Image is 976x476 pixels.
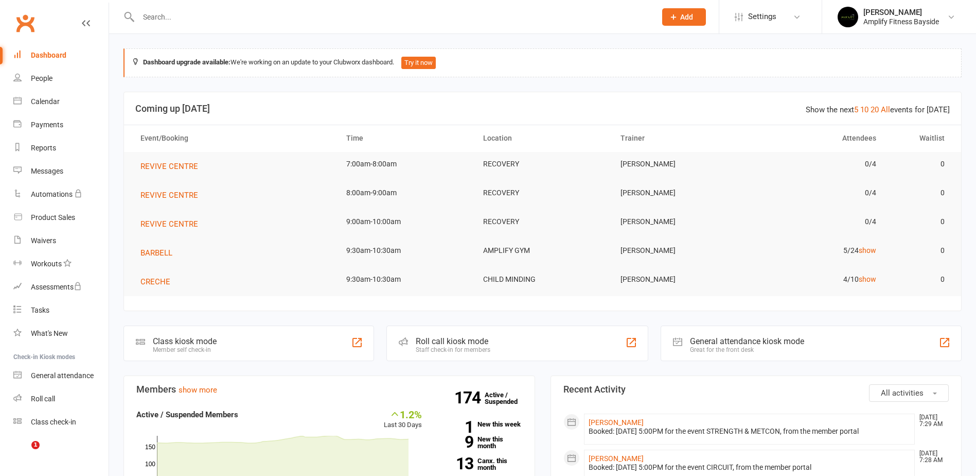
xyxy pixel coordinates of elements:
[748,181,885,205] td: 0/4
[748,5,776,28] span: Settings
[748,152,885,176] td: 0/4
[140,189,205,201] button: REVIVE CENTRE
[135,10,649,24] input: Search...
[179,385,217,395] a: show more
[485,384,530,413] a: 174Active / Suspended
[13,322,109,345] a: What's New
[10,441,35,466] iframe: Intercom live chat
[131,125,337,151] th: Event/Booking
[690,336,804,346] div: General attendance kiosk mode
[13,160,109,183] a: Messages
[143,58,230,66] strong: Dashboard upgrade available:
[136,410,238,419] strong: Active / Suspended Members
[135,104,950,114] h3: Coming up [DATE]
[885,239,954,263] td: 0
[337,239,474,263] td: 9:30am-10:30am
[140,277,170,286] span: CRECHE
[337,267,474,292] td: 9:30am-10:30am
[13,137,109,160] a: Reports
[680,13,693,21] span: Add
[416,346,490,353] div: Staff check-in for members
[31,418,76,426] div: Class check-in
[748,210,885,234] td: 0/4
[914,450,948,464] time: [DATE] 7:28 AM
[474,181,611,205] td: RECOVERY
[748,239,885,263] td: 5/24
[140,162,198,171] span: REVIVE CENTRE
[31,167,63,175] div: Messages
[153,346,217,353] div: Member self check-in
[437,419,473,435] strong: 1
[662,8,706,26] button: Add
[589,418,644,427] a: [PERSON_NAME]
[136,384,522,395] h3: Members
[140,218,205,230] button: REVIVE CENTRE
[31,306,49,314] div: Tasks
[13,44,109,67] a: Dashboard
[611,125,748,151] th: Trainer
[13,67,109,90] a: People
[337,125,474,151] th: Time
[140,219,198,229] span: REVIVE CENTRE
[611,210,748,234] td: [PERSON_NAME]
[31,329,68,337] div: What's New
[13,364,109,387] a: General attendance kiosk mode
[474,267,611,292] td: CHILD MINDING
[337,210,474,234] td: 9:00am-10:00am
[690,346,804,353] div: Great for the front desk
[13,229,109,252] a: Waivers
[13,411,109,434] a: Class kiosk mode
[140,247,180,259] button: BARBELL
[474,125,611,151] th: Location
[611,181,748,205] td: [PERSON_NAME]
[337,152,474,176] td: 7:00am-8:00am
[31,395,55,403] div: Roll call
[12,10,38,36] a: Clubworx
[31,283,82,291] div: Assessments
[437,436,522,449] a: 9New this month
[838,7,858,27] img: thumb_image1596355059.png
[748,267,885,292] td: 4/10
[589,427,911,436] div: Booked: [DATE] 5:00PM for the event STRENGTH & METCON, from the member portal
[885,267,954,292] td: 0
[914,414,948,428] time: [DATE] 7:29 AM
[437,434,473,450] strong: 9
[437,421,522,428] a: 1New this week
[384,409,422,420] div: 1.2%
[13,113,109,137] a: Payments
[13,276,109,299] a: Assessments
[140,160,205,173] button: REVIVE CENTRE
[437,457,522,471] a: 13Canx. this month
[31,441,40,449] span: 1
[885,152,954,176] td: 0
[611,152,748,176] td: [PERSON_NAME]
[123,48,962,77] div: We're working on an update to your Clubworx dashboard.
[13,299,109,322] a: Tasks
[611,267,748,292] td: [PERSON_NAME]
[885,181,954,205] td: 0
[474,152,611,176] td: RECOVERY
[437,456,473,471] strong: 13
[885,210,954,234] td: 0
[140,276,178,288] button: CRECHE
[13,387,109,411] a: Roll call
[589,454,644,463] a: [PERSON_NAME]
[13,183,109,206] a: Automations
[806,104,950,116] div: Show the next events for [DATE]
[863,17,939,26] div: Amplify Fitness Bayside
[153,336,217,346] div: Class kiosk mode
[589,463,911,472] div: Booked: [DATE] 5:00PM for the event CIRCUIT, from the member portal
[885,125,954,151] th: Waitlist
[454,390,485,405] strong: 174
[13,90,109,113] a: Calendar
[563,384,949,395] h3: Recent Activity
[140,248,172,258] span: BARBELL
[859,246,876,254] a: show
[31,190,73,198] div: Automations
[31,51,66,59] div: Dashboard
[401,57,436,69] button: Try it now
[13,252,109,276] a: Workouts
[474,239,611,263] td: AMPLIFY GYM
[474,210,611,234] td: RECOVERY
[31,121,63,129] div: Payments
